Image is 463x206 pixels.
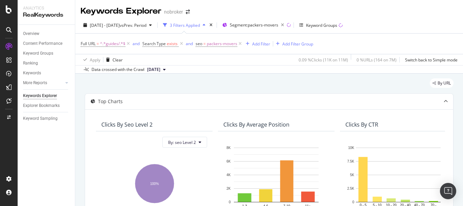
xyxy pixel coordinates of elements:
[226,146,231,150] text: 8K
[23,60,38,67] div: Ranking
[142,41,166,46] span: Search Type
[23,70,41,77] div: Keywords
[203,41,206,46] span: =
[164,8,183,15] div: nobroker
[438,81,451,85] span: By URL
[226,173,231,177] text: 4K
[186,41,193,46] div: and
[297,20,345,31] button: Keyword Groups
[352,200,354,204] text: 0
[306,22,337,28] div: Keyword Groups
[282,41,313,47] div: Add Filter Group
[23,79,63,87] a: More Reports
[357,57,397,63] div: 0 % URLs ( 164 on 7M )
[23,60,70,67] a: Ranking
[23,30,70,37] a: Overview
[81,54,100,65] button: Apply
[402,54,458,65] button: Switch back to Simple mode
[186,10,190,14] div: arrow-right-arrow-left
[23,50,53,57] div: Keyword Groups
[133,41,140,46] div: and
[347,187,354,190] text: 2.5K
[120,22,146,28] span: vs Prev. Period
[90,22,120,28] span: [DATE] - [DATE]
[23,70,70,77] a: Keywords
[23,115,58,122] div: Keyword Sampling
[196,41,202,46] span: seo
[97,41,99,46] span: =
[113,57,123,63] div: Clear
[23,40,62,47] div: Content Performance
[150,182,159,186] text: 100%
[299,57,348,63] div: 0.09 % Clicks ( 11K on 11M )
[101,161,207,204] svg: A chart.
[103,54,123,65] button: Clear
[23,11,69,19] div: RealKeywords
[92,67,144,73] div: Data crossed with the Crawl
[23,102,60,109] div: Explorer Bookmarks
[23,30,39,37] div: Overview
[23,50,70,57] a: Keyword Groups
[167,41,178,46] span: exists
[23,40,70,47] a: Content Performance
[81,20,155,31] button: [DATE] - [DATE]vsPrev. Period
[101,121,153,128] div: Clicks By seo Level 2
[226,187,231,190] text: 2K
[230,22,278,28] span: Segment: packers-movers
[207,39,237,49] span: packers-movers
[186,40,193,47] button: and
[348,146,354,150] text: 10K
[440,183,456,199] div: Open Intercom Messenger
[223,121,289,128] div: Clicks By Average Position
[100,39,125,49] span: ^.*guides/.*$
[243,40,270,48] button: Add Filter
[220,20,287,31] button: Segment:packers-movers
[23,5,69,11] div: Analytics
[23,102,70,109] a: Explorer Bookmarks
[98,98,123,105] div: Top Charts
[23,92,70,99] a: Keywords Explorer
[147,67,160,73] span: 2025 Aug. 4th
[23,79,47,87] div: More Reports
[90,57,100,63] div: Apply
[160,20,208,31] button: 3 Filters Applied
[229,200,231,204] text: 0
[405,57,458,63] div: Switch back to Simple mode
[133,40,140,47] button: and
[170,22,200,28] div: 3 Filters Applied
[430,78,454,88] div: legacy label
[81,5,161,17] div: Keywords Explorer
[347,160,354,163] text: 7.5K
[23,92,57,99] div: Keywords Explorer
[345,121,378,128] div: Clicks By CTR
[23,115,70,122] a: Keyword Sampling
[208,22,214,29] div: times
[81,41,96,46] span: Full URL
[144,65,168,74] button: [DATE]
[162,137,207,148] button: By: seo Level 2
[168,139,196,145] span: By: seo Level 2
[226,160,231,163] text: 6K
[350,173,355,177] text: 5K
[252,41,270,47] div: Add Filter
[273,40,313,48] button: Add Filter Group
